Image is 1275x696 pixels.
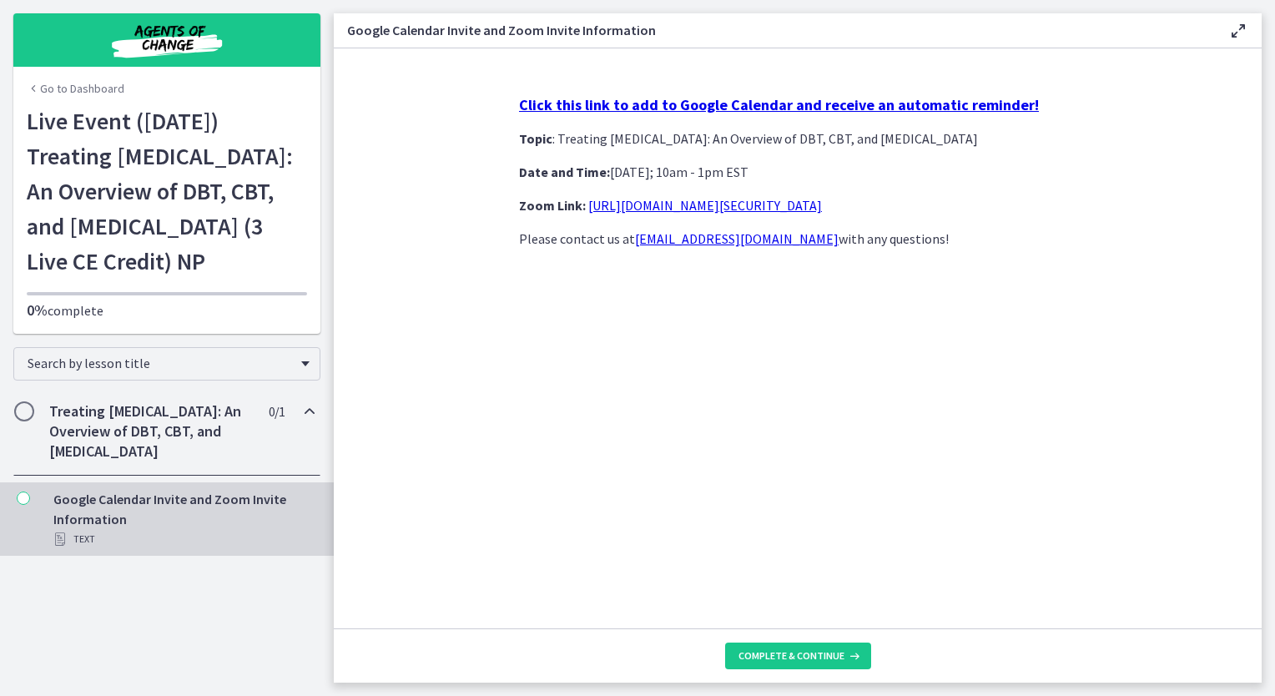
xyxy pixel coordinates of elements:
strong: Topic [519,130,552,147]
div: Text [53,529,314,549]
a: [URL][DOMAIN_NAME][SECURITY_DATA] [588,197,822,214]
a: Click this link to add to Google Calendar and receive an automatic reminder! [519,97,1039,113]
p: Please contact us at with any questions! [519,229,1076,249]
strong: Click this link to add to Google Calendar and receive an automatic reminder! [519,95,1039,114]
p: [DATE]; 10am - 1pm EST [519,162,1076,182]
strong: Zoom Link: [519,197,586,214]
p: : Treating [MEDICAL_DATA]: An Overview of DBT, CBT, and [MEDICAL_DATA] [519,129,1076,149]
h1: Live Event ([DATE]) Treating [MEDICAL_DATA]: An Overview of DBT, CBT, and [MEDICAL_DATA] (3 Live ... [27,103,307,279]
h2: Treating [MEDICAL_DATA]: An Overview of DBT, CBT, and [MEDICAL_DATA] [49,401,253,461]
button: Complete & continue [725,643,871,669]
div: Google Calendar Invite and Zoom Invite Information [53,489,314,549]
span: Search by lesson title [28,355,293,371]
h3: Google Calendar Invite and Zoom Invite Information [347,20,1202,40]
a: Go to Dashboard [27,80,124,97]
a: [EMAIL_ADDRESS][DOMAIN_NAME] [635,230,839,247]
p: complete [27,300,307,320]
strong: Date and Time: [519,164,610,180]
span: Complete & continue [738,649,844,663]
img: Agents of Change Social Work Test Prep [67,20,267,60]
span: 0 / 1 [269,401,285,421]
div: Search by lesson title [13,347,320,381]
span: 0% [27,300,48,320]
